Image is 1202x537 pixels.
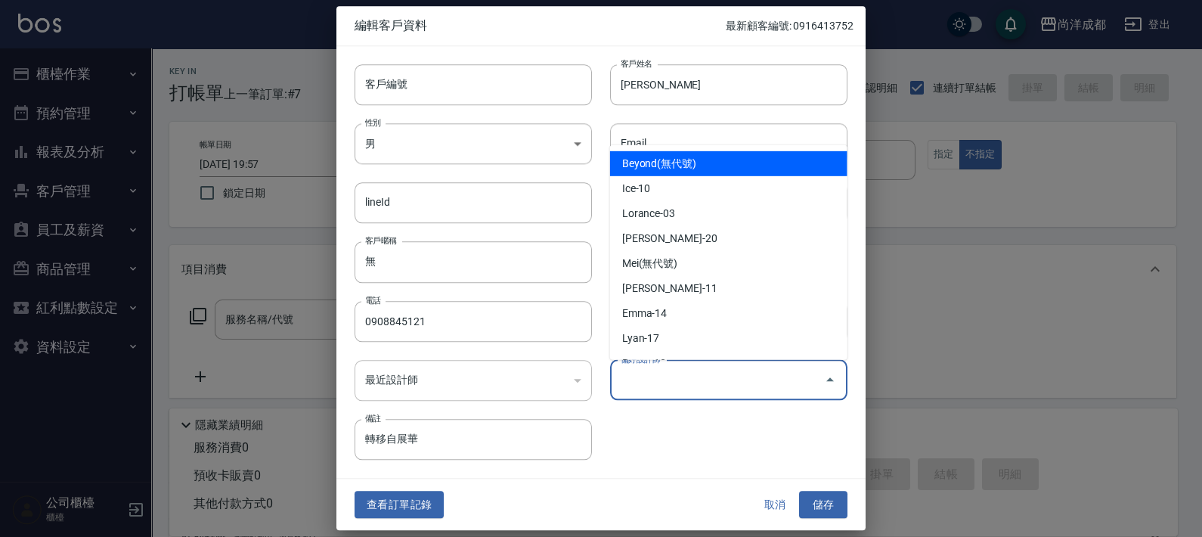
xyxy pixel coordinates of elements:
[799,491,847,519] button: 儲存
[610,326,847,351] li: Lyan-17
[355,491,444,519] button: 查看訂單記錄
[610,226,847,251] li: [PERSON_NAME]-20
[355,123,592,164] div: 男
[726,18,853,34] p: 最新顧客編號: 0916413752
[365,235,397,247] label: 客戶暱稱
[610,201,847,226] li: Lorance-03
[621,57,652,69] label: 客戶姓名
[818,368,842,393] button: Close
[355,18,726,33] span: 編輯客戶資料
[610,301,847,326] li: Emma-14
[365,294,381,306] label: 電話
[621,353,660,365] label: 偏好設計師
[610,251,847,276] li: Mei(無代號)
[610,351,847,376] li: Peggy-13
[610,176,847,201] li: Ice-10
[751,491,799,519] button: 取消
[610,276,847,301] li: [PERSON_NAME]-11
[365,116,381,128] label: 性別
[365,412,381,424] label: 備註
[610,151,847,176] li: Beyond(無代號)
